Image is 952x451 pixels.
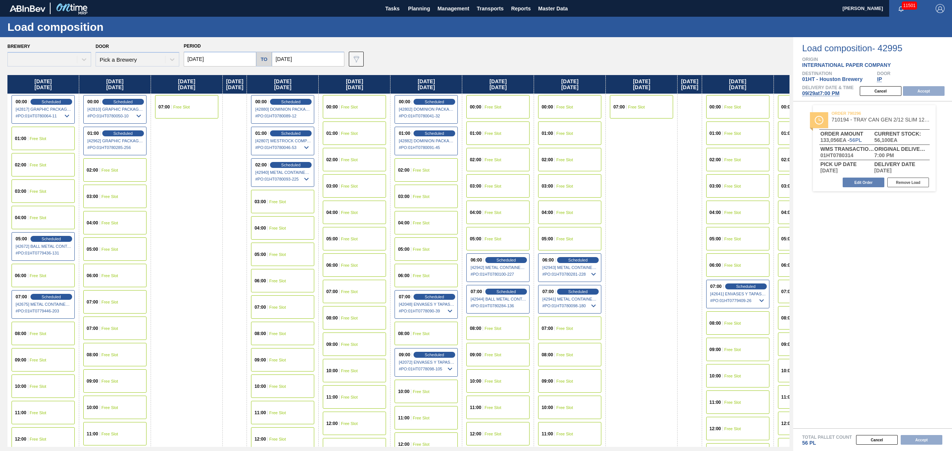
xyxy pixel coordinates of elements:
input: mm/dd/yyyy [272,52,344,66]
div: [DATE] [DATE] [247,75,318,94]
span: Free Slot [30,215,46,220]
span: [42810] GRAPHIC PACKAGING INTERNATIONA - 0008221069 [87,107,143,111]
span: 09:00 [470,353,481,357]
span: [42802] DOMINION PACKAGING, INC. - 0008325026 [399,107,454,111]
span: Free Slot [556,379,573,383]
span: 05:00 [710,237,721,241]
img: TNhmsLtSVTkK8tSr43FrP2fwEKptu5GPRR3wAAAABJRU5ErkJggg== [10,5,45,12]
span: # PO : 01HT0780046-53 [255,143,311,152]
span: # PO : 01HT0780050-10 [87,111,143,120]
span: Free Slot [341,210,358,215]
span: [42048] ENVASES Y TAPAS MODELO S A DE - 0008257397 [399,302,454,306]
span: 07:00 [158,105,170,109]
span: 11501 [902,1,917,10]
span: Free Slot [724,263,741,267]
span: 12:00 [254,437,266,441]
span: Free Slot [341,105,358,109]
span: Free Slot [269,384,286,389]
span: 10:00 [781,369,793,373]
img: Logout [936,4,945,13]
span: # PO : 01HT0779409-26 [710,296,766,305]
span: 11:00 [710,400,721,405]
span: Free Slot [724,374,741,378]
span: 01:00 [470,131,481,136]
span: 02:00 [470,158,481,162]
span: Free Slot [413,389,430,394]
span: 01HT - Houston Brewery [802,76,863,82]
span: [42943] METAL CONTAINER CORPORATION - 0008219743 [542,265,598,270]
span: 01:00 [541,131,553,136]
span: # PO : 01HT0778090-39 [399,306,454,315]
span: 00:00 [781,105,793,109]
span: 03:00 [326,184,338,188]
span: Free Slot [724,426,741,431]
span: Free Slot [485,326,501,331]
span: 09:00 [87,379,98,383]
span: Free Slot [724,105,741,109]
span: 04:00 [87,221,98,225]
span: Free Slot [556,131,573,136]
div: [DATE] [DATE] [151,75,222,94]
span: 09/29 at 7:00 PM [802,90,839,96]
span: 05:00 [87,247,98,252]
span: Free Slot [341,369,358,373]
span: 02:00 [326,158,338,162]
span: [42941] METAL CONTAINER CORPORATION - 0008219743 [542,297,598,301]
span: 07:00 [254,305,266,309]
span: Scheduled [113,131,133,136]
span: Free Slot [102,300,118,304]
span: Free Slot [269,437,286,441]
span: Free Slot [269,305,286,309]
span: 05:00 [470,237,481,241]
span: 03:00 [470,184,481,188]
div: [DATE] [DATE] [462,75,534,94]
span: Free Slot [556,105,573,109]
span: # PO : 01HT0780064-11 [16,111,71,120]
span: Free Slot [485,237,501,241]
span: Free Slot [556,184,573,188]
span: Free Slot [485,210,501,215]
span: Free Slot [102,194,118,199]
span: 12:00 [470,432,481,436]
button: icon-filter-gray [349,52,364,66]
span: 03:00 [254,199,266,204]
div: [DATE] [DATE] [390,75,462,94]
span: Scheduled [496,258,516,262]
span: Free Slot [30,189,46,194]
span: 05:00 [254,252,266,257]
span: Free Slot [556,210,573,215]
span: Free Slot [102,379,118,383]
span: 11:00 [541,432,553,436]
span: 11:00 [470,405,481,410]
span: 03:00 [710,184,721,188]
span: 09:00 [399,353,410,357]
span: 11:00 [87,432,98,436]
span: 05:00 [16,237,27,241]
span: 09:00 [781,342,793,347]
span: Scheduled [736,284,756,289]
span: Scheduled [496,289,516,294]
span: 02:00 [15,163,26,167]
span: Free Slot [341,342,358,347]
span: 11:00 [254,411,266,415]
span: 02:00 [541,158,553,162]
span: Scheduled [568,258,588,262]
span: Free Slot [485,405,501,410]
span: 08:00 [87,353,98,357]
span: 07:00 [710,284,722,289]
span: Free Slot [269,199,286,204]
span: 12:00 [326,421,338,426]
span: Scheduled [425,131,444,136]
span: Free Slot [413,168,430,172]
span: INTERNATIONAL PAPER COMPANY [802,62,891,68]
span: 06:00 [15,273,26,278]
span: 12:00 [781,421,793,426]
span: 09:00 [326,342,338,347]
span: Free Slot [341,421,358,426]
span: 01:00 [255,131,267,136]
span: Free Slot [724,347,741,352]
span: 06:00 [470,258,482,262]
span: Tasks [384,4,401,13]
span: 12:00 [15,437,26,441]
span: 03:00 [15,189,26,194]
